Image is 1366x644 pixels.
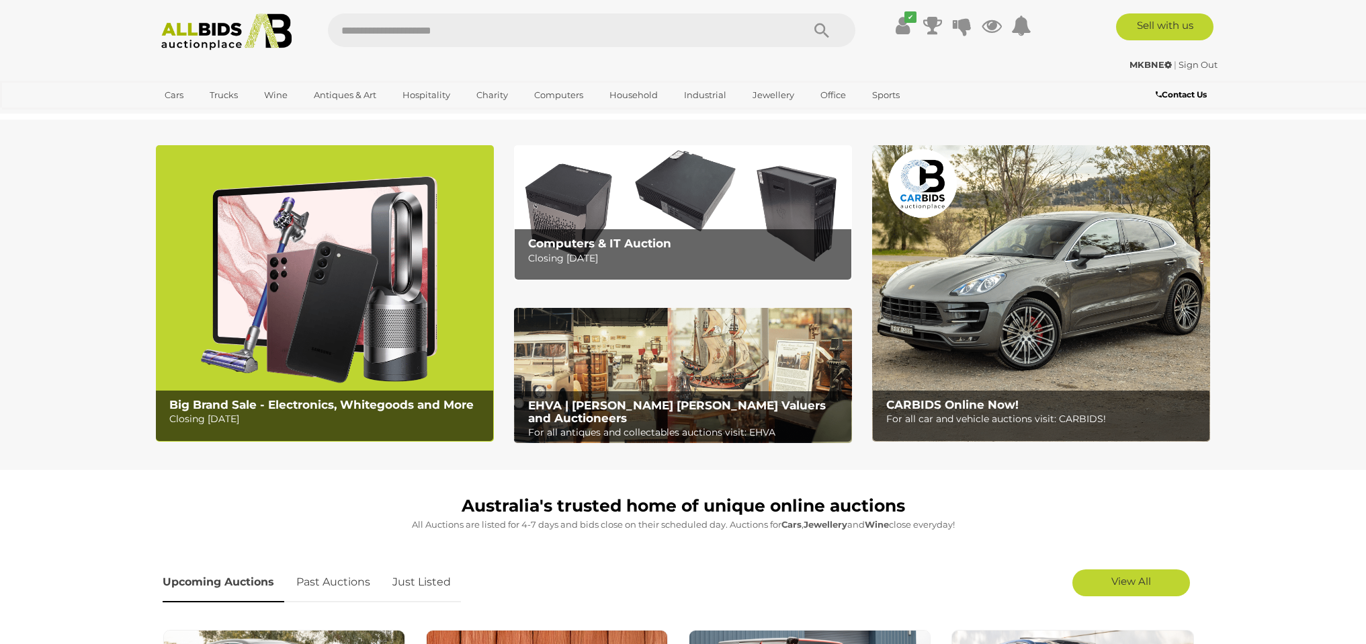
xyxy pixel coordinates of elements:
img: Computers & IT Auction [514,145,852,280]
b: CARBIDS Online Now! [886,398,1019,411]
strong: Wine [865,519,889,530]
a: Industrial [675,84,735,106]
img: CARBIDS Online Now! [872,145,1210,442]
b: Computers & IT Auction [528,237,671,250]
strong: MKBNE [1129,59,1172,70]
a: Just Listed [382,563,461,602]
img: EHVA | Evans Hastings Valuers and Auctioneers [514,308,852,444]
img: Allbids.com.au [154,13,300,50]
b: Contact Us [1156,89,1207,99]
a: Wine [255,84,296,106]
i: ✔ [904,11,916,23]
a: Household [601,84,667,106]
a: Computers [525,84,592,106]
b: EHVA | [PERSON_NAME] [PERSON_NAME] Valuers and Auctioneers [528,399,826,425]
a: Office [812,84,855,106]
p: For all car and vehicle auctions visit: CARBIDS! [886,411,1203,428]
a: Sports [863,84,908,106]
a: Antiques & Art [305,84,385,106]
a: Charity [468,84,517,106]
a: Past Auctions [286,563,380,602]
a: Sell with us [1116,13,1213,40]
button: Search [788,13,855,47]
a: Trucks [201,84,247,106]
a: EHVA | Evans Hastings Valuers and Auctioneers EHVA | [PERSON_NAME] [PERSON_NAME] Valuers and Auct... [514,308,852,444]
span: | [1174,59,1177,70]
a: Upcoming Auctions [163,563,284,602]
span: View All [1111,575,1151,588]
p: Closing [DATE] [528,250,845,267]
a: MKBNE [1129,59,1174,70]
a: Contact Us [1156,87,1210,102]
a: Cars [156,84,192,106]
strong: Jewellery [804,519,847,530]
a: Big Brand Sale - Electronics, Whitegoods and More Big Brand Sale - Electronics, Whitegoods and Mo... [156,145,494,442]
b: Big Brand Sale - Electronics, Whitegoods and More [169,398,474,411]
a: CARBIDS Online Now! CARBIDS Online Now! For all car and vehicle auctions visit: CARBIDS! [872,145,1210,442]
a: ✔ [893,13,913,38]
p: Closing [DATE] [169,411,486,428]
a: [GEOGRAPHIC_DATA] [156,106,269,128]
p: All Auctions are listed for 4-7 days and bids close on their scheduled day. Auctions for , and cl... [163,517,1204,532]
a: Sign Out [1179,59,1218,70]
h1: Australia's trusted home of unique online auctions [163,497,1204,516]
a: View All [1072,569,1190,596]
a: Jewellery [744,84,803,106]
p: For all antiques and collectables auctions visit: EHVA [528,424,845,441]
img: Big Brand Sale - Electronics, Whitegoods and More [156,145,494,442]
strong: Cars [781,519,802,530]
a: Computers & IT Auction Computers & IT Auction Closing [DATE] [514,145,852,280]
a: Hospitality [394,84,459,106]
